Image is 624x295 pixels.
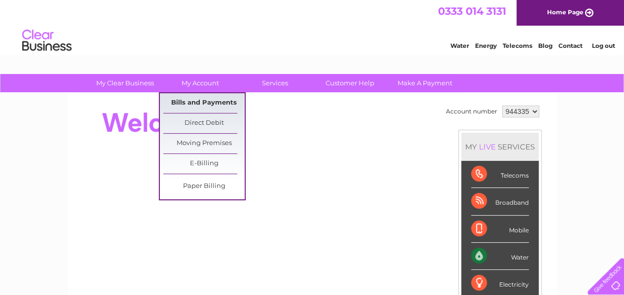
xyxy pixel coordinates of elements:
a: Customer Help [309,74,391,92]
a: My Clear Business [84,74,166,92]
a: Moving Premises [163,134,245,153]
a: Services [234,74,316,92]
a: Energy [475,42,497,49]
a: Water [450,42,469,49]
div: Broadband [471,188,529,215]
div: Telecoms [471,161,529,188]
a: Log out [591,42,615,49]
a: Bills and Payments [163,93,245,113]
div: LIVE [477,142,498,151]
div: Water [471,243,529,270]
a: Contact [558,42,583,49]
td: Account number [443,103,500,120]
a: My Account [159,74,241,92]
a: Telecoms [503,42,532,49]
a: Blog [538,42,552,49]
div: Mobile [471,216,529,243]
a: E-Billing [163,154,245,174]
div: MY SERVICES [461,133,539,161]
a: Direct Debit [163,113,245,133]
a: 0333 014 3131 [438,5,506,17]
div: Clear Business is a trading name of Verastar Limited (registered in [GEOGRAPHIC_DATA] No. 3667643... [79,5,546,48]
a: Make A Payment [384,74,466,92]
a: Paper Billing [163,177,245,196]
img: logo.png [22,26,72,56]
